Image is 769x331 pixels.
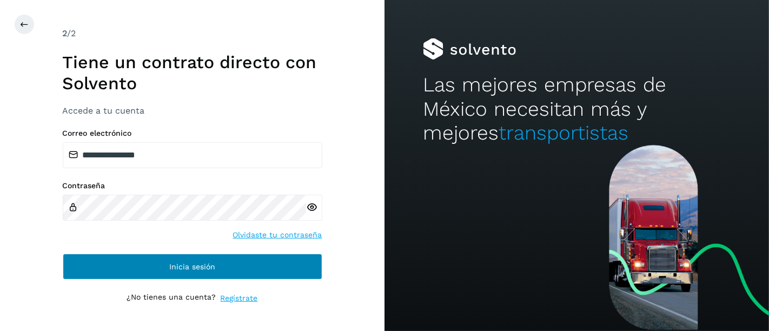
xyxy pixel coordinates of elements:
[499,121,628,144] span: transportistas
[127,293,216,304] p: ¿No tienes una cuenta?
[169,263,215,270] span: Inicia sesión
[221,293,258,304] a: Regístrate
[63,129,322,138] label: Correo electrónico
[63,254,322,280] button: Inicia sesión
[423,73,731,145] h2: Las mejores empresas de México necesitan más y mejores
[63,52,322,94] h1: Tiene un contrato directo con Solvento
[63,105,322,116] h3: Accede a tu cuenta
[63,181,322,190] label: Contraseña
[233,229,322,241] a: Olvidaste tu contraseña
